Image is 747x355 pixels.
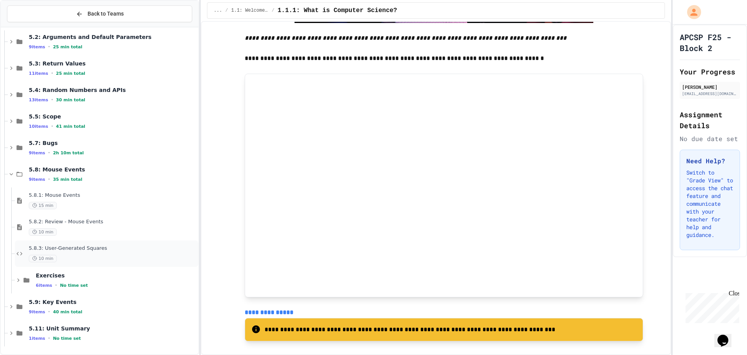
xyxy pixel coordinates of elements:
[214,7,222,14] span: ...
[29,87,197,94] span: 5.4: Random Numbers and APIs
[29,325,197,332] span: 5.11: Unit Summary
[680,66,740,77] h2: Your Progress
[29,336,45,341] span: 1 items
[680,134,740,143] div: No due date set
[29,113,197,120] span: 5.5: Scope
[48,335,50,341] span: •
[29,140,197,147] span: 5.7: Bugs
[714,324,739,347] iframe: chat widget
[29,177,45,182] span: 9 items
[29,150,45,155] span: 9 items
[53,309,82,314] span: 40 min total
[51,70,53,76] span: •
[51,97,53,103] span: •
[29,44,45,49] span: 9 items
[272,7,274,14] span: /
[60,283,88,288] span: No time set
[29,124,48,129] span: 10 items
[686,169,733,239] p: Switch to "Grade View" to access the chat feature and communicate with your teacher for help and ...
[686,156,733,166] h3: Need Help?
[7,5,192,22] button: Back to Teams
[679,3,703,21] div: My Account
[48,309,50,315] span: •
[29,219,197,225] span: 5.8.2: Review - Mouse Events
[56,124,85,129] span: 41 min total
[682,91,738,97] div: [EMAIL_ADDRESS][DOMAIN_NAME]
[53,150,84,155] span: 2h 10m total
[55,282,57,288] span: •
[29,309,45,314] span: 9 items
[29,97,48,102] span: 13 items
[29,34,197,41] span: 5.2: Arguments and Default Parameters
[29,298,197,306] span: 5.9: Key Events
[29,71,48,76] span: 11 items
[88,10,124,18] span: Back to Teams
[53,336,81,341] span: No time set
[29,166,197,173] span: 5.8: Mouse Events
[51,123,53,129] span: •
[3,3,54,49] div: Chat with us now!Close
[682,290,739,323] iframe: chat widget
[56,71,85,76] span: 25 min total
[231,7,268,14] span: 1.1: Welcome to Computer Science
[56,97,85,102] span: 30 min total
[29,245,197,252] span: 5.8.3: User-Generated Squares
[36,283,52,288] span: 6 items
[680,109,740,131] h2: Assignment Details
[225,7,228,14] span: /
[29,228,57,236] span: 10 min
[48,44,50,50] span: •
[53,177,82,182] span: 35 min total
[29,60,197,67] span: 5.3: Return Values
[277,6,397,15] span: 1.1.1: What is Computer Science?
[680,32,740,53] h1: APCSP F25 - Block 2
[682,83,738,90] div: [PERSON_NAME]
[48,150,50,156] span: •
[36,272,197,279] span: Exercises
[29,255,57,262] span: 10 min
[29,202,57,209] span: 15 min
[29,192,197,199] span: 5.8.1: Mouse Events
[48,176,50,182] span: •
[53,44,82,49] span: 25 min total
